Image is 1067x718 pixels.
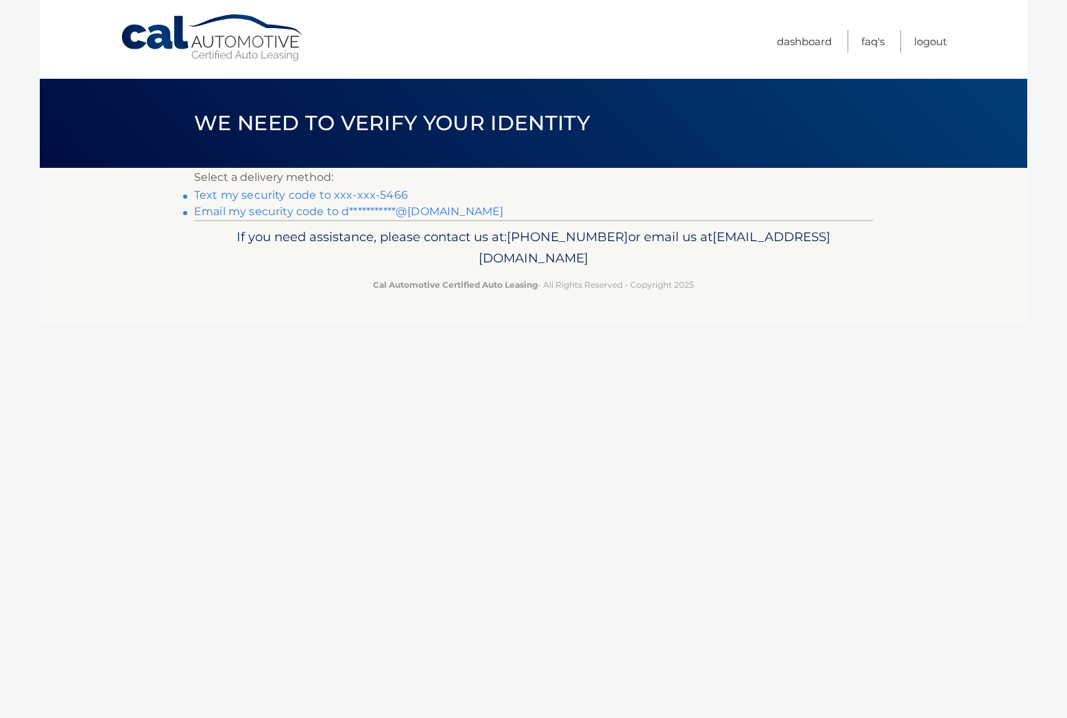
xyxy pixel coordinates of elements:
p: Select a delivery method: [194,168,873,187]
a: Text my security code to xxx-xxx-5466 [194,188,408,201]
p: If you need assistance, please contact us at: or email us at [203,226,864,270]
a: Dashboard [777,30,832,53]
a: FAQ's [861,30,885,53]
p: - All Rights Reserved - Copyright 2025 [203,277,864,292]
a: Logout [914,30,947,53]
a: Cal Automotive [120,14,305,62]
span: [PHONE_NUMBER] [507,229,628,245]
span: We need to verify your identity [194,110,590,136]
strong: Cal Automotive Certified Auto Leasing [373,280,538,290]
